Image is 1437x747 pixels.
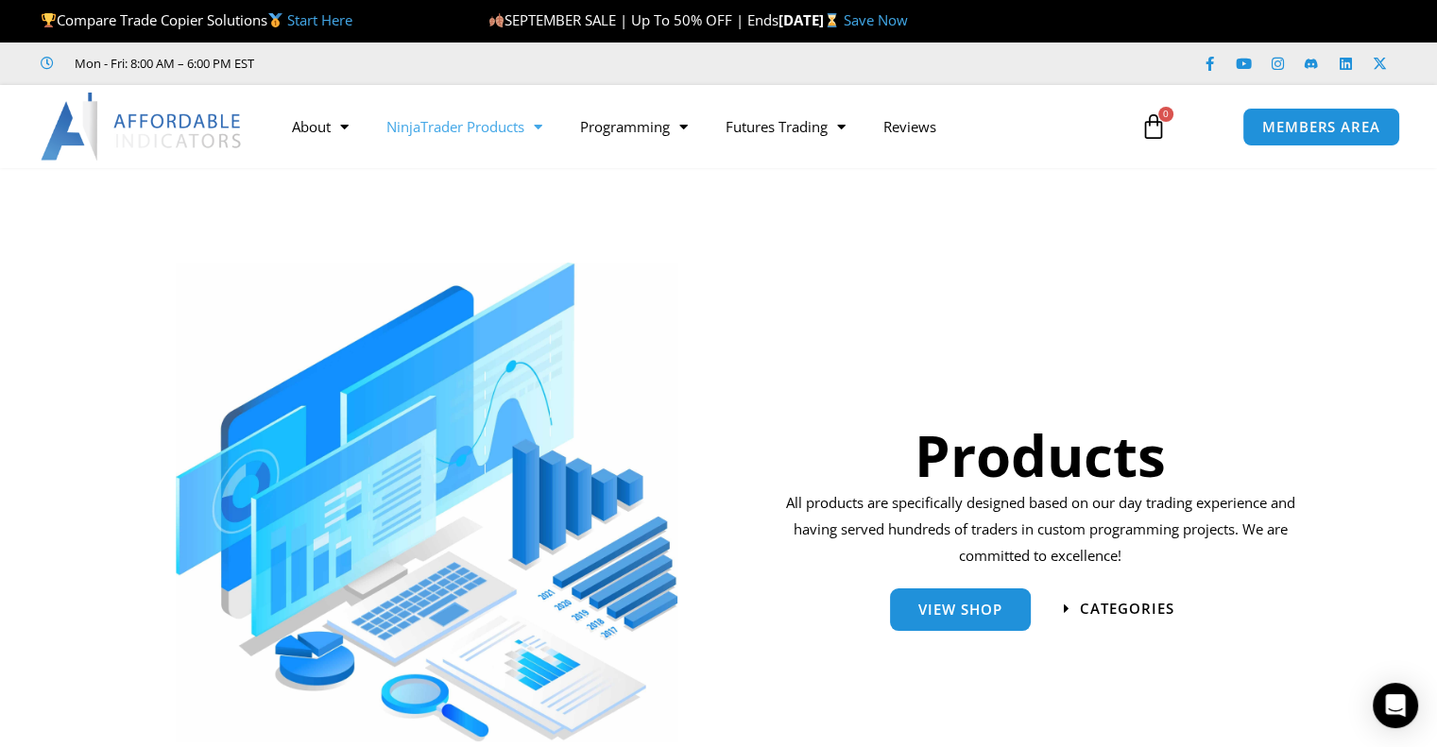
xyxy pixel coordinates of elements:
[1064,602,1174,616] a: categories
[489,13,504,27] img: 🍂
[864,105,955,148] a: Reviews
[176,263,677,741] img: ProductsSection scaled | Affordable Indicators – NinjaTrader
[268,13,282,27] img: 🥇
[1080,602,1174,616] span: categories
[273,105,1121,148] nav: Menu
[918,603,1002,617] span: View Shop
[707,105,864,148] a: Futures Trading
[1242,108,1400,146] a: MEMBERS AREA
[778,10,844,29] strong: [DATE]
[41,93,244,161] img: LogoAI | Affordable Indicators – NinjaTrader
[779,416,1302,495] h1: Products
[281,54,564,73] iframe: Customer reviews powered by Trustpilot
[41,10,352,29] span: Compare Trade Copier Solutions
[287,10,352,29] a: Start Here
[844,10,908,29] a: Save Now
[42,13,56,27] img: 🏆
[1262,120,1380,134] span: MEMBERS AREA
[70,52,254,75] span: Mon - Fri: 8:00 AM – 6:00 PM EST
[779,490,1302,569] p: All products are specifically designed based on our day trading experience and having served hund...
[890,588,1031,631] a: View Shop
[1112,99,1195,154] a: 0
[1373,683,1418,728] div: Open Intercom Messenger
[273,105,368,148] a: About
[561,105,707,148] a: Programming
[488,10,778,29] span: SEPTEMBER SALE | Up To 50% OFF | Ends
[368,105,561,148] a: NinjaTrader Products
[825,13,839,27] img: ⌛
[1158,107,1173,122] span: 0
